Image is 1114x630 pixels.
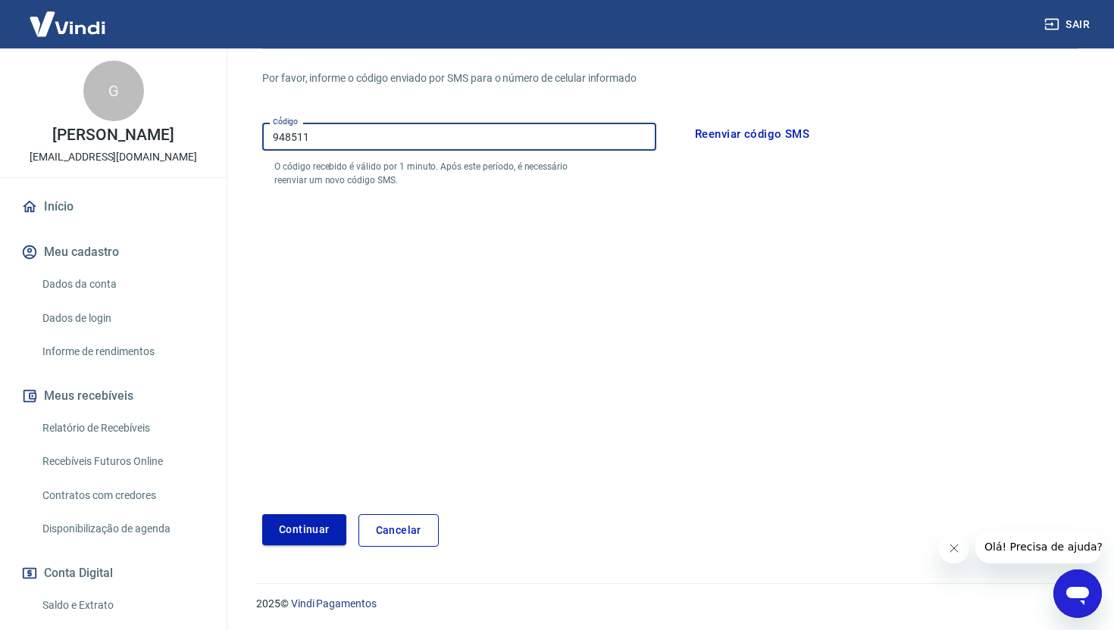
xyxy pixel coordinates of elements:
[36,303,208,334] a: Dados de login
[18,1,117,47] img: Vindi
[358,514,439,547] a: Cancelar
[36,480,208,511] a: Contratos com credores
[36,446,208,477] a: Recebíveis Futuros Online
[262,514,346,545] button: Continuar
[18,190,208,223] a: Início
[36,269,208,300] a: Dados da conta
[939,533,969,563] iframe: Fechar mensagem
[1053,569,1102,618] iframe: Botão para abrir a janela de mensagens
[36,413,208,444] a: Relatório de Recebíveis
[274,160,596,187] p: O código recebido é válido por 1 minuto. Após este período, é necessário reenviar um novo código ...
[687,118,818,150] button: Reenviar código SMS
[18,379,208,413] button: Meus recebíveis
[975,530,1102,563] iframe: Mensagem da empresa
[273,116,298,127] label: Código
[18,557,208,590] button: Conta Digital
[30,149,197,165] p: [EMAIL_ADDRESS][DOMAIN_NAME]
[52,127,174,143] p: [PERSON_NAME]
[36,513,208,544] a: Disponibilização de agenda
[1041,11,1096,39] button: Sair
[291,597,377,610] a: Vindi Pagamentos
[256,596,1078,612] p: 2025 ©
[262,70,1078,86] h6: Por favor, informe o código enviado por SMS para o número de celular informado
[18,235,208,269] button: Meu cadastro
[36,336,208,367] a: Informe de rendimentos
[36,590,208,621] a: Saldo e Extrato
[83,61,144,121] div: G
[9,11,127,23] span: Olá! Precisa de ajuda?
